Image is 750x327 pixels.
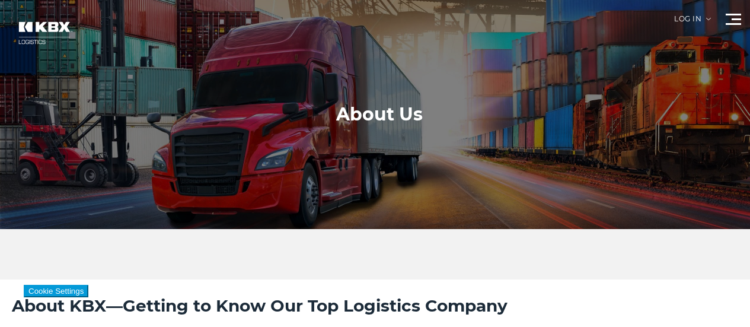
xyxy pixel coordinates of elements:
[9,12,80,54] img: kbx logo
[336,103,423,126] h1: About Us
[24,285,88,297] button: Cookie Settings
[706,18,711,20] img: arrow
[674,15,711,31] div: Log in
[12,294,738,317] h2: About KBX—Getting to Know Our Top Logistics Company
